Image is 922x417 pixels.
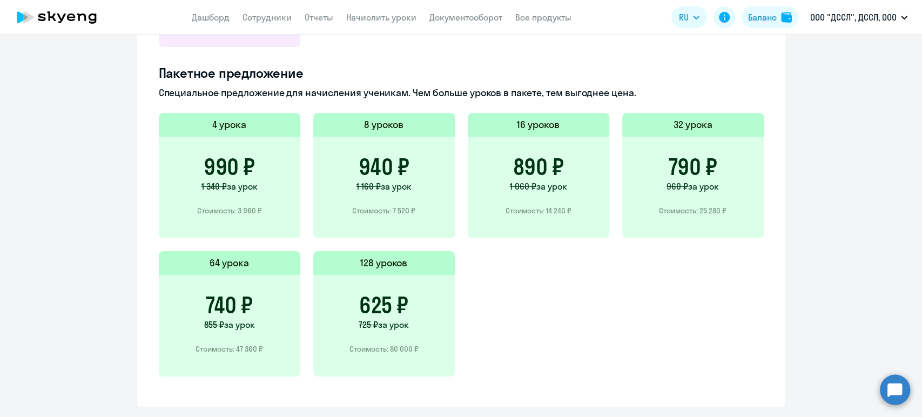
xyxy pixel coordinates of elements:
h3: 940 ₽ [359,154,409,180]
div: Баланс [748,11,777,24]
span: 1 160 ₽ [356,181,381,192]
span: 1 060 ₽ [510,181,536,192]
h4: Пакетное предложение [159,64,764,82]
h5: 16 уроков [517,118,560,132]
p: Стоимость: 7 520 ₽ [352,206,415,216]
span: 725 ₽ [359,319,378,330]
h5: 128 уроков [360,256,408,270]
h3: 990 ₽ [204,154,255,180]
span: за урок [378,319,409,330]
span: RU [679,11,689,24]
a: Отчеты [305,12,333,23]
h5: 8 уроков [364,118,403,132]
span: за урок [536,181,567,192]
p: Стоимость: 3 960 ₽ [197,206,262,216]
span: за урок [227,181,258,192]
p: Стоимость: 80 000 ₽ [349,344,419,354]
h3: 790 ₽ [669,154,717,180]
button: RU [671,6,707,28]
span: за урок [688,181,719,192]
p: Стоимость: 25 280 ₽ [659,206,726,216]
button: Балансbalance [742,6,798,28]
h3: 890 ₽ [513,154,564,180]
a: Сотрудники [243,12,292,23]
h5: 4 урока [212,118,246,132]
a: Документооборот [429,12,502,23]
h3: 740 ₽ [206,292,253,318]
span: за урок [224,319,255,330]
h5: 64 урока [210,256,249,270]
span: 855 ₽ [204,319,224,330]
span: 960 ₽ [667,181,688,192]
p: Стоимость: 47 360 ₽ [196,344,263,354]
span: за урок [381,181,412,192]
p: Стоимость: 14 240 ₽ [506,206,571,216]
span: 1 340 ₽ [201,181,227,192]
a: Начислить уроки [346,12,416,23]
a: Дашборд [192,12,230,23]
p: Специальное предложение для начисления ученикам. Чем больше уроков в пакете, тем выгоднее цена. [159,86,764,100]
img: balance [781,12,792,23]
button: ООО "ДССЛ", ДССЛ, ООО [805,4,913,30]
a: Все продукты [515,12,571,23]
h5: 32 урока [674,118,712,132]
p: ООО "ДССЛ", ДССЛ, ООО [810,11,897,24]
h3: 625 ₽ [359,292,408,318]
